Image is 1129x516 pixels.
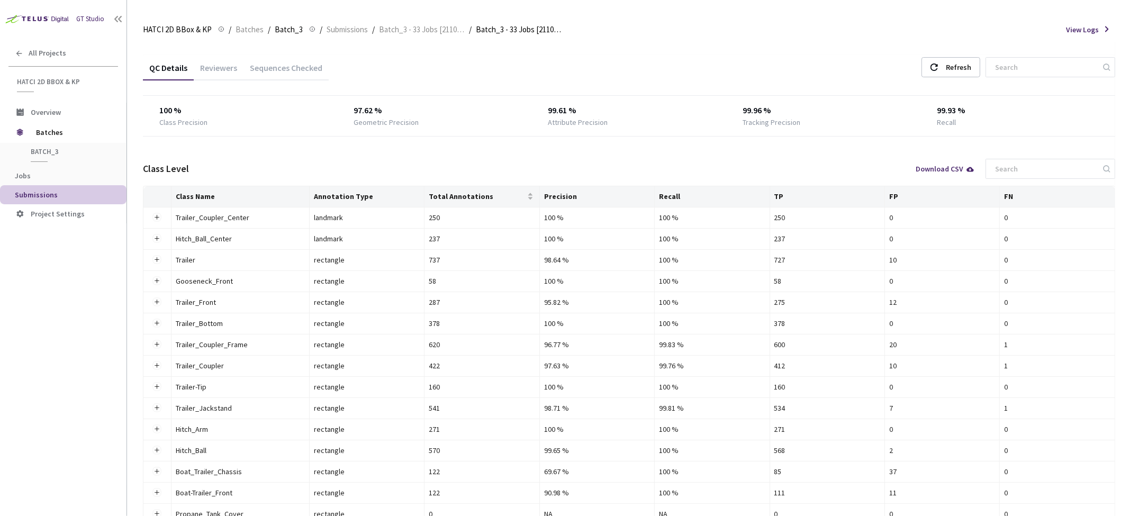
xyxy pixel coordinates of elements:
[743,104,905,117] div: 99.96 %
[476,23,562,36] span: Batch_3 - 33 Jobs [2110:51957] QC - [DATE]
[774,318,880,329] div: 378
[176,212,292,223] div: Trailer_Coupler_Center
[774,423,880,435] div: 271
[659,381,765,393] div: 100 %
[429,192,525,201] span: Total Annotations
[314,233,420,245] div: landmark
[153,361,161,370] button: Expand row
[659,445,765,456] div: 100 %
[659,275,765,287] div: 100 %
[540,186,655,207] th: Precision
[937,104,1099,117] div: 99.93 %
[15,190,58,200] span: Submissions
[153,340,161,349] button: Expand row
[946,58,971,77] div: Refresh
[176,360,292,372] div: Trailer_Coupler
[989,159,1101,178] input: Search
[314,275,420,287] div: rectangle
[153,277,161,285] button: Expand row
[17,77,112,86] span: HATCI 2D BBox & KP
[774,487,880,499] div: 111
[31,209,85,219] span: Project Settings
[659,254,765,266] div: 100 %
[314,318,420,329] div: rectangle
[1004,423,1110,435] div: 0
[889,360,995,372] div: 10
[324,23,370,35] a: Submissions
[1004,233,1110,245] div: 0
[233,23,266,35] a: Batches
[770,186,885,207] th: TP
[143,62,194,80] div: QC Details
[176,381,292,393] div: Trailer-Tip
[377,23,467,35] a: Batch_3 - 33 Jobs [2110:51957]
[429,275,535,287] div: 58
[774,275,880,287] div: 58
[229,23,231,36] li: /
[354,117,419,128] div: Geometric Precision
[176,402,292,414] div: Trailer_Jackstand
[320,23,322,36] li: /
[659,402,765,414] div: 99.81 %
[268,23,270,36] li: /
[544,212,650,223] div: 100 %
[889,275,995,287] div: 0
[153,383,161,391] button: Expand row
[544,339,650,350] div: 96.77 %
[916,165,975,173] div: Download CSV
[774,212,880,223] div: 250
[314,254,420,266] div: rectangle
[153,213,161,222] button: Expand row
[659,487,765,499] div: 100 %
[659,466,765,477] div: 100 %
[429,402,535,414] div: 541
[548,104,710,117] div: 99.61 %
[544,381,650,393] div: 100 %
[774,381,880,393] div: 160
[1004,360,1110,372] div: 1
[153,404,161,412] button: Expand row
[143,23,212,36] span: HATCI 2D BBox & KP
[544,402,650,414] div: 98.71 %
[424,186,539,207] th: Total Annotations
[159,117,207,128] div: Class Precision
[176,233,292,245] div: Hitch_Ball_Center
[774,466,880,477] div: 85
[429,445,535,456] div: 570
[659,423,765,435] div: 100 %
[76,14,104,24] div: GT Studio
[889,402,995,414] div: 7
[1004,466,1110,477] div: 0
[889,381,995,393] div: 0
[889,254,995,266] div: 10
[314,360,420,372] div: rectangle
[889,339,995,350] div: 20
[176,296,292,308] div: Trailer_Front
[153,319,161,328] button: Expand row
[1004,254,1110,266] div: 0
[153,256,161,264] button: Expand row
[544,466,650,477] div: 69.67 %
[544,296,650,308] div: 95.82 %
[1004,487,1110,499] div: 0
[310,186,424,207] th: Annotation Type
[774,296,880,308] div: 275
[774,233,880,245] div: 237
[774,445,880,456] div: 568
[153,467,161,476] button: Expand row
[774,339,880,350] div: 600
[176,275,292,287] div: Gooseneck_Front
[544,254,650,266] div: 98.64 %
[889,296,995,308] div: 12
[655,186,770,207] th: Recall
[176,445,292,456] div: Hitch_Ball
[1004,402,1110,414] div: 1
[889,318,995,329] div: 0
[889,487,995,499] div: 11
[314,212,420,223] div: landmark
[354,104,516,117] div: 97.62 %
[327,23,368,36] span: Submissions
[889,423,995,435] div: 0
[143,162,189,176] div: Class Level
[314,402,420,414] div: rectangle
